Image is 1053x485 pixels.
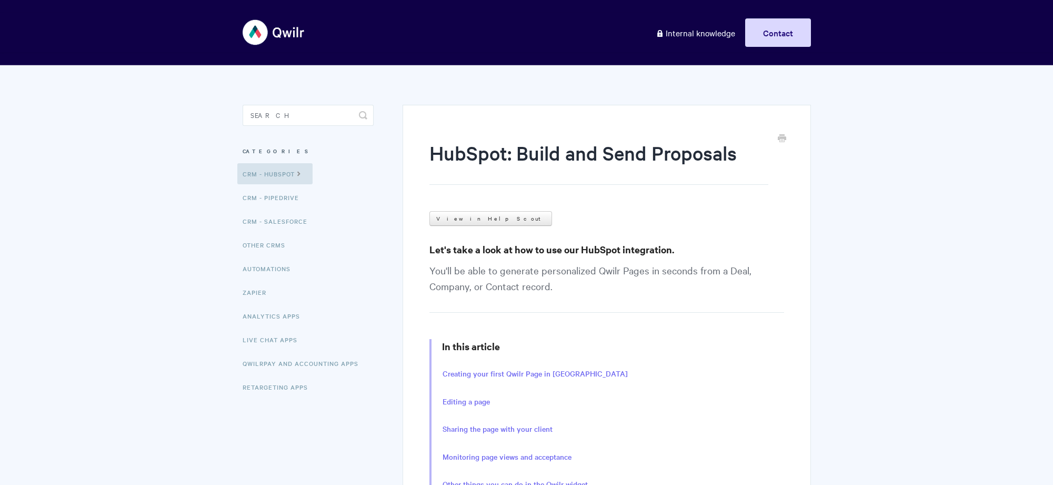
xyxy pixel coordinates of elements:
h3: In this article [442,339,784,354]
a: Internal knowledge [648,18,743,47]
a: Print this Article [778,133,786,145]
a: Retargeting Apps [243,377,316,398]
a: Other CRMs [243,234,293,255]
a: CRM - Pipedrive [243,187,307,208]
a: Live Chat Apps [243,329,305,350]
a: Contact [745,18,811,47]
a: Sharing the page with your client [443,423,553,435]
p: You'll be able to generate personalized Qwilr Pages in seconds from a Deal, Company, or Contact r... [429,262,784,313]
a: Analytics Apps [243,305,308,326]
a: QwilrPay and Accounting Apps [243,353,366,374]
a: Editing a page [443,396,490,408]
h1: HubSpot: Build and Send Proposals [429,140,768,185]
a: View in Help Scout [429,211,552,226]
a: Automations [243,258,298,279]
a: Creating your first Qwilr Page in [GEOGRAPHIC_DATA] [443,368,628,380]
a: Monitoring page views and acceptance [443,451,571,463]
h3: Let's take a look at how to use our HubSpot integration. [429,242,784,257]
a: CRM - HubSpot [237,163,313,184]
h3: Categories [243,142,374,161]
input: Search [243,105,374,126]
img: Qwilr Help Center [243,13,305,52]
a: CRM - Salesforce [243,211,315,232]
a: Zapier [243,282,274,303]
